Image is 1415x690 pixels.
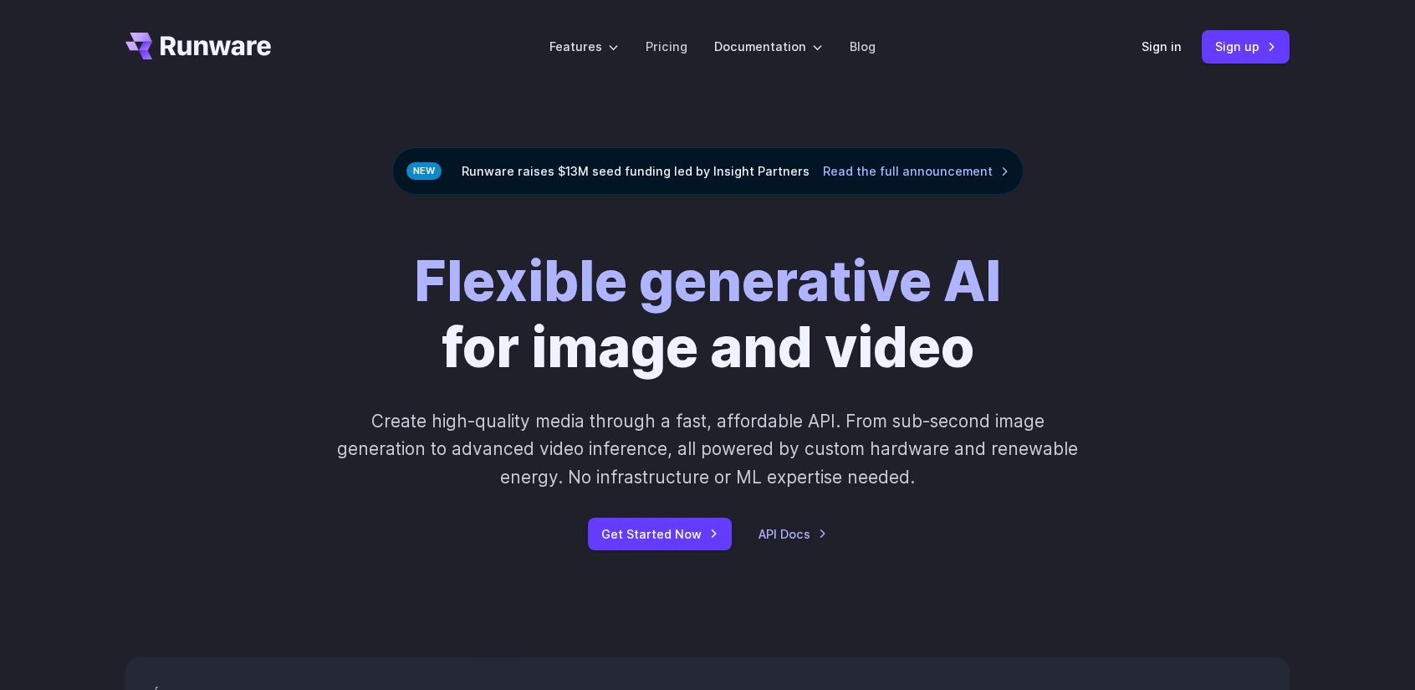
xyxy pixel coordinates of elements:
a: Sign up [1202,30,1290,63]
h1: for image and video [414,248,1001,381]
label: Documentation [714,37,823,56]
label: Features [549,37,619,56]
a: Blog [850,37,876,56]
a: Sign in [1142,37,1182,56]
div: Runware raises $13M seed funding led by Insight Partners [392,147,1024,195]
a: Get Started Now [588,518,732,550]
a: Read the full announcement [823,161,1009,181]
strong: Flexible generative AI [414,248,1001,314]
p: Create high-quality media through a fast, affordable API. From sub-second image generation to adv... [335,407,1080,491]
a: Pricing [646,37,687,56]
a: API Docs [759,524,827,544]
a: Go to / [125,33,271,59]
